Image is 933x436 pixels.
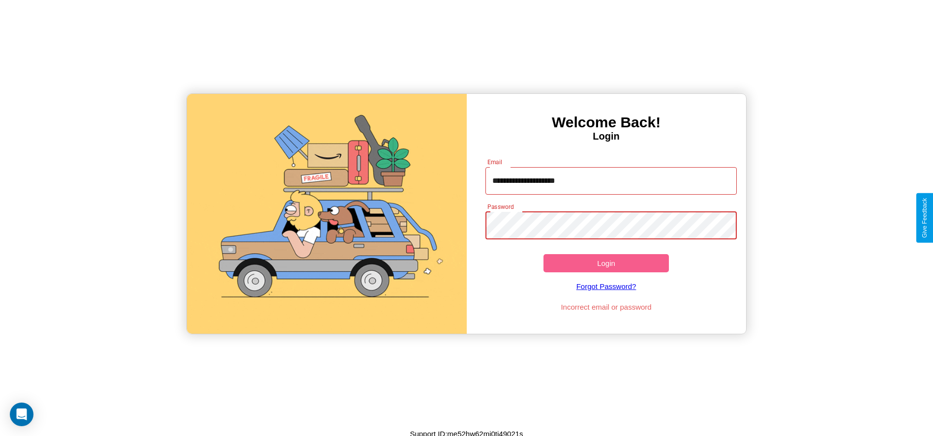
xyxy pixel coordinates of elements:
a: Forgot Password? [481,272,732,300]
div: Give Feedback [921,198,928,238]
p: Incorrect email or password [481,300,732,314]
h4: Login [467,131,746,142]
img: gif [187,94,466,334]
label: Password [487,203,513,211]
label: Email [487,158,503,166]
div: Open Intercom Messenger [10,403,33,426]
button: Login [543,254,669,272]
h3: Welcome Back! [467,114,746,131]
